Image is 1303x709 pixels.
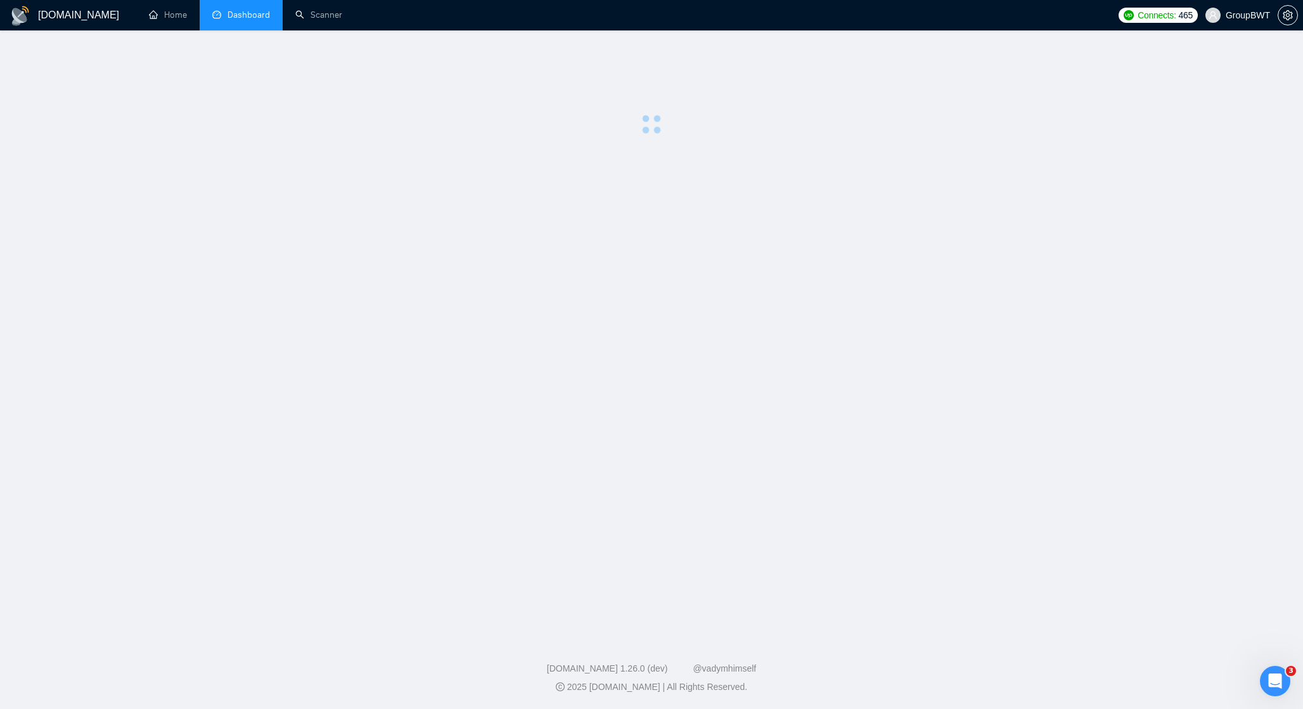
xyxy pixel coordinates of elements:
button: setting [1278,5,1298,25]
div: 2025 [DOMAIN_NAME] | All Rights Reserved. [10,680,1293,694]
img: upwork-logo.png [1124,10,1134,20]
iframe: Intercom live chat [1260,666,1290,696]
a: searchScanner [295,10,342,20]
img: logo [10,6,30,26]
a: setting [1278,10,1298,20]
a: homeHome [149,10,187,20]
a: @vadymhimself [693,663,756,673]
a: [DOMAIN_NAME] 1.26.0 (dev) [547,663,668,673]
span: dashboard [212,10,221,19]
span: 465 [1179,8,1193,22]
span: 3 [1286,666,1296,676]
span: setting [1278,10,1297,20]
span: Connects: [1138,8,1176,22]
span: copyright [556,682,565,691]
span: Dashboard [228,10,270,20]
span: user [1209,11,1217,20]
